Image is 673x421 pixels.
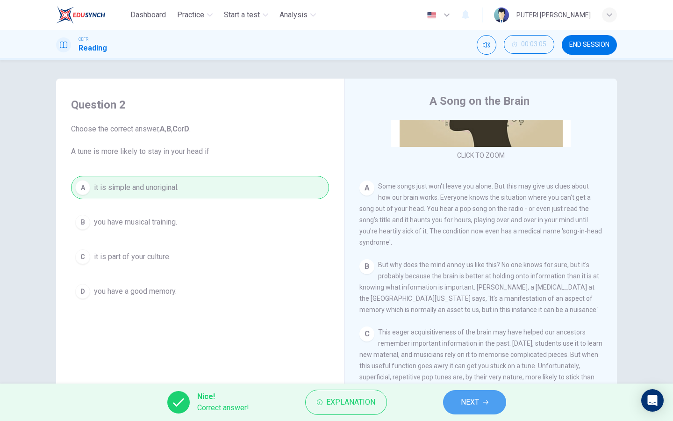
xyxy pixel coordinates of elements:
[173,7,216,23] button: Practice
[426,12,437,19] img: en
[160,124,165,133] b: A
[504,35,554,54] button: 00:03:05
[326,396,375,409] span: Explanation
[477,35,496,55] div: Mute
[430,94,530,109] h4: A Song on the Brain
[56,6,105,24] img: EduSynch logo
[494,7,509,22] img: Profile picture
[359,259,374,274] div: B
[177,9,204,21] span: Practice
[56,6,127,24] a: EduSynch logo
[71,123,329,157] span: Choose the correct answer, , , or . A tune is more likely to stay in your head if
[279,9,308,21] span: Analysis
[359,328,602,392] span: This eager acquisitiveness of the brain may have helped our ancestors remember important informat...
[127,7,170,23] button: Dashboard
[359,182,602,246] span: Some songs just won't leave you alone. But this may give us clues about how our brain works. Ever...
[71,97,329,112] h4: Question 2
[197,391,249,402] span: Nice!
[166,124,171,133] b: B
[641,389,664,412] div: Open Intercom Messenger
[184,124,189,133] b: D
[220,7,272,23] button: Start a test
[130,9,166,21] span: Dashboard
[197,402,249,414] span: Correct answer!
[276,7,320,23] button: Analysis
[569,41,609,49] span: END SESSION
[521,41,546,48] span: 00:03:05
[79,36,88,43] span: CEFR
[305,390,387,415] button: Explanation
[359,327,374,341] div: C
[443,390,506,414] button: NEXT
[224,9,260,21] span: Start a test
[172,124,178,133] b: C
[461,396,479,409] span: NEXT
[504,35,554,55] div: Hide
[79,43,107,54] h1: Reading
[562,35,617,55] button: END SESSION
[359,181,374,196] div: A
[516,9,591,21] div: PUTERI [PERSON_NAME]
[359,261,599,313] span: But why does the mind annoy us like this? No one knows for sure, but it's probably because the br...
